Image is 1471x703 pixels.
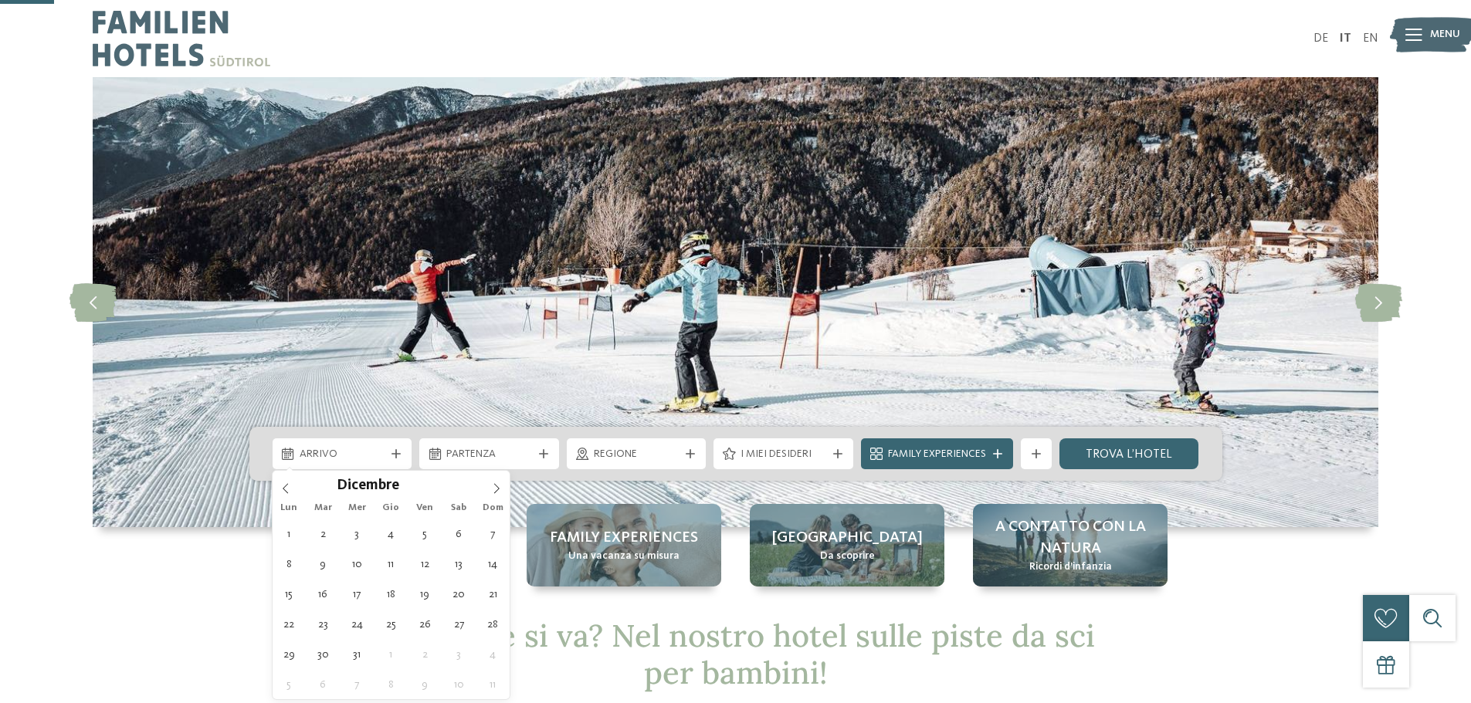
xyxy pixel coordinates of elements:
[376,609,406,639] span: Dicembre 25, 2025
[340,503,374,513] span: Mer
[274,669,304,699] span: Gennaio 5, 2026
[750,504,944,586] a: Hotel sulle piste da sci per bambini: divertimento senza confini [GEOGRAPHIC_DATA] Da scoprire
[342,609,372,639] span: Dicembre 24, 2025
[342,519,372,549] span: Dicembre 3, 2025
[342,639,372,669] span: Dicembre 31, 2025
[342,669,372,699] span: Gennaio 7, 2026
[888,447,986,462] span: Family Experiences
[274,549,304,579] span: Dicembre 8, 2025
[1029,559,1112,575] span: Ricordi d’infanzia
[308,549,338,579] span: Dicembre 9, 2025
[274,609,304,639] span: Dicembre 22, 2025
[1363,32,1378,45] a: EN
[376,639,406,669] span: Gennaio 1, 2026
[478,669,508,699] span: Gennaio 11, 2026
[527,504,721,586] a: Hotel sulle piste da sci per bambini: divertimento senza confini Family experiences Una vacanza s...
[376,669,406,699] span: Gennaio 8, 2026
[442,503,476,513] span: Sab
[478,519,508,549] span: Dicembre 7, 2025
[444,579,474,609] span: Dicembre 20, 2025
[550,527,698,549] span: Family experiences
[478,639,508,669] span: Gennaio 4, 2026
[444,639,474,669] span: Gennaio 3, 2026
[274,639,304,669] span: Dicembre 29, 2025
[476,503,510,513] span: Dom
[308,639,338,669] span: Dicembre 30, 2025
[820,549,875,564] span: Da scoprire
[410,639,440,669] span: Gennaio 2, 2026
[410,669,440,699] span: Gennaio 9, 2026
[374,503,408,513] span: Gio
[772,527,923,549] span: [GEOGRAPHIC_DATA]
[444,549,474,579] span: Dicembre 13, 2025
[410,609,440,639] span: Dicembre 26, 2025
[1340,32,1351,45] a: IT
[973,504,1168,586] a: Hotel sulle piste da sci per bambini: divertimento senza confini A contatto con la natura Ricordi...
[478,609,508,639] span: Dicembre 28, 2025
[478,579,508,609] span: Dicembre 21, 2025
[274,579,304,609] span: Dicembre 15, 2025
[594,447,680,462] span: Regione
[300,447,385,462] span: Arrivo
[410,519,440,549] span: Dicembre 5, 2025
[444,669,474,699] span: Gennaio 10, 2026
[308,669,338,699] span: Gennaio 6, 2026
[306,503,340,513] span: Mar
[274,519,304,549] span: Dicembre 1, 2025
[408,503,442,513] span: Ven
[410,549,440,579] span: Dicembre 12, 2025
[337,479,399,494] span: Dicembre
[444,519,474,549] span: Dicembre 6, 2025
[568,549,680,564] span: Una vacanza su misura
[410,579,440,609] span: Dicembre 19, 2025
[1313,32,1328,45] a: DE
[376,579,406,609] span: Dicembre 18, 2025
[444,609,474,639] span: Dicembre 27, 2025
[988,516,1152,559] span: A contatto con la natura
[308,609,338,639] span: Dicembre 23, 2025
[376,519,406,549] span: Dicembre 4, 2025
[342,549,372,579] span: Dicembre 10, 2025
[1059,438,1199,469] a: trova l’hotel
[93,77,1378,527] img: Hotel sulle piste da sci per bambini: divertimento senza confini
[377,616,1095,692] span: Dov’è che si va? Nel nostro hotel sulle piste da sci per bambini!
[1430,27,1460,42] span: Menu
[446,447,532,462] span: Partenza
[308,579,338,609] span: Dicembre 16, 2025
[308,519,338,549] span: Dicembre 2, 2025
[741,447,826,462] span: I miei desideri
[399,477,450,493] input: Year
[478,549,508,579] span: Dicembre 14, 2025
[342,579,372,609] span: Dicembre 17, 2025
[273,503,307,513] span: Lun
[376,549,406,579] span: Dicembre 11, 2025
